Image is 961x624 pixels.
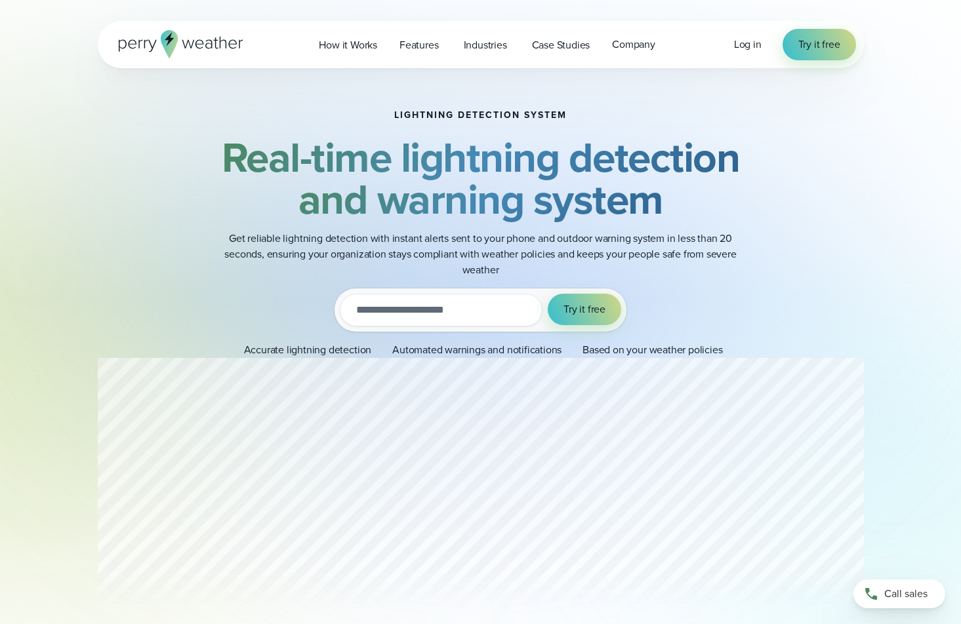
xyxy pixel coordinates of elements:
[464,37,507,53] span: Industries
[734,37,762,52] a: Log in
[399,37,438,53] span: Features
[884,586,928,602] span: Call sales
[308,31,388,58] a: How it Works
[218,231,743,278] p: Get reliable lightning detection with instant alerts sent to your phone and outdoor warning syste...
[244,342,372,358] p: Accurate lightning detection
[853,579,945,608] a: Call sales
[521,31,602,58] a: Case Studies
[612,37,655,52] span: Company
[319,37,377,53] span: How it Works
[394,110,567,121] h1: Lightning detection system
[783,29,856,60] a: Try it free
[798,37,840,52] span: Try it free
[392,342,562,358] p: Automated warnings and notifications
[548,294,621,325] button: Try it free
[583,342,722,358] p: Based on your weather policies
[563,302,605,317] span: Try it free
[532,37,590,53] span: Case Studies
[222,127,740,230] strong: Real-time lightning detection and warning system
